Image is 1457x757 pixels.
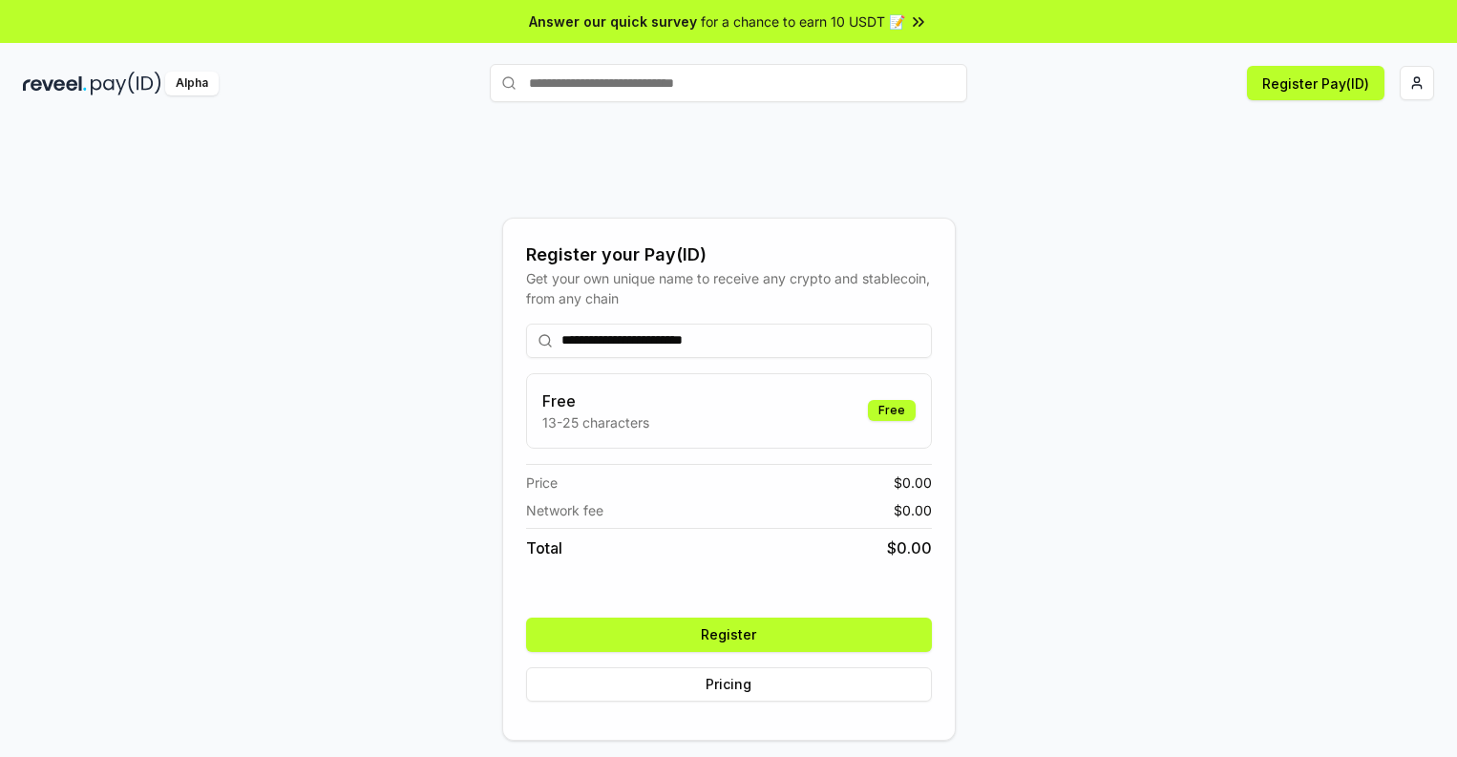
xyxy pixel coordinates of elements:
[526,667,932,702] button: Pricing
[526,500,603,520] span: Network fee
[894,500,932,520] span: $ 0.00
[91,72,161,95] img: pay_id
[701,11,905,32] span: for a chance to earn 10 USDT 📝
[529,11,697,32] span: Answer our quick survey
[23,72,87,95] img: reveel_dark
[894,473,932,493] span: $ 0.00
[526,268,932,308] div: Get your own unique name to receive any crypto and stablecoin, from any chain
[526,473,558,493] span: Price
[868,400,916,421] div: Free
[1247,66,1384,100] button: Register Pay(ID)
[542,389,649,412] h3: Free
[526,242,932,268] div: Register your Pay(ID)
[526,618,932,652] button: Register
[542,412,649,432] p: 13-25 characters
[165,72,219,95] div: Alpha
[526,536,562,559] span: Total
[887,536,932,559] span: $ 0.00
